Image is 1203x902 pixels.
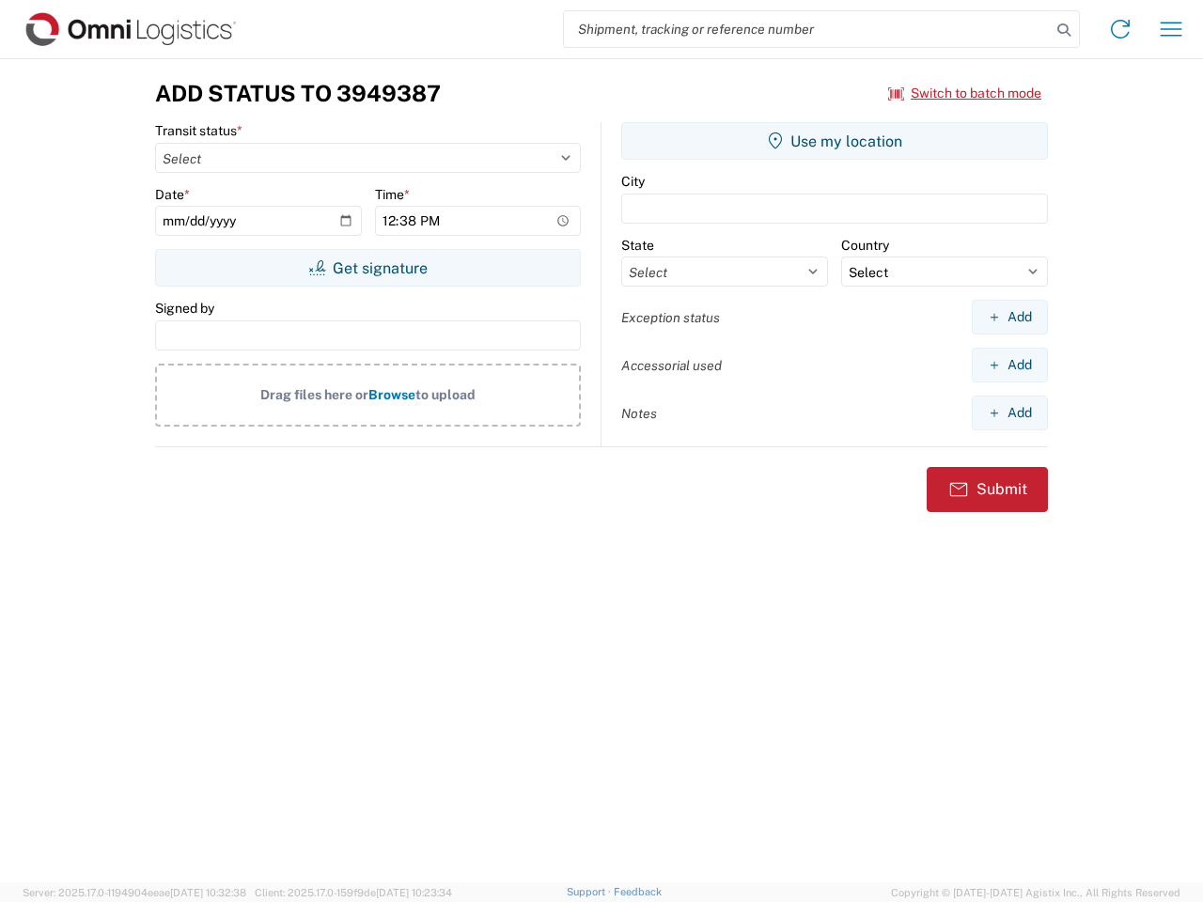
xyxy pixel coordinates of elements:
[841,237,889,254] label: Country
[621,122,1048,160] button: Use my location
[155,80,441,107] h3: Add Status to 3949387
[567,886,614,897] a: Support
[972,300,1048,334] button: Add
[155,186,190,203] label: Date
[260,387,368,402] span: Drag files here or
[621,237,654,254] label: State
[621,405,657,422] label: Notes
[155,122,242,139] label: Transit status
[891,884,1180,901] span: Copyright © [DATE]-[DATE] Agistix Inc., All Rights Reserved
[23,887,246,898] span: Server: 2025.17.0-1194904eeae
[621,309,720,326] label: Exception status
[255,887,452,898] span: Client: 2025.17.0-159f9de
[368,387,415,402] span: Browse
[621,357,722,374] label: Accessorial used
[376,887,452,898] span: [DATE] 10:23:34
[564,11,1051,47] input: Shipment, tracking or reference number
[415,387,476,402] span: to upload
[155,300,214,317] label: Signed by
[972,396,1048,430] button: Add
[155,249,581,287] button: Get signature
[375,186,410,203] label: Time
[927,467,1048,512] button: Submit
[621,173,645,190] label: City
[614,886,662,897] a: Feedback
[972,348,1048,382] button: Add
[170,887,246,898] span: [DATE] 10:32:38
[888,78,1041,109] button: Switch to batch mode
